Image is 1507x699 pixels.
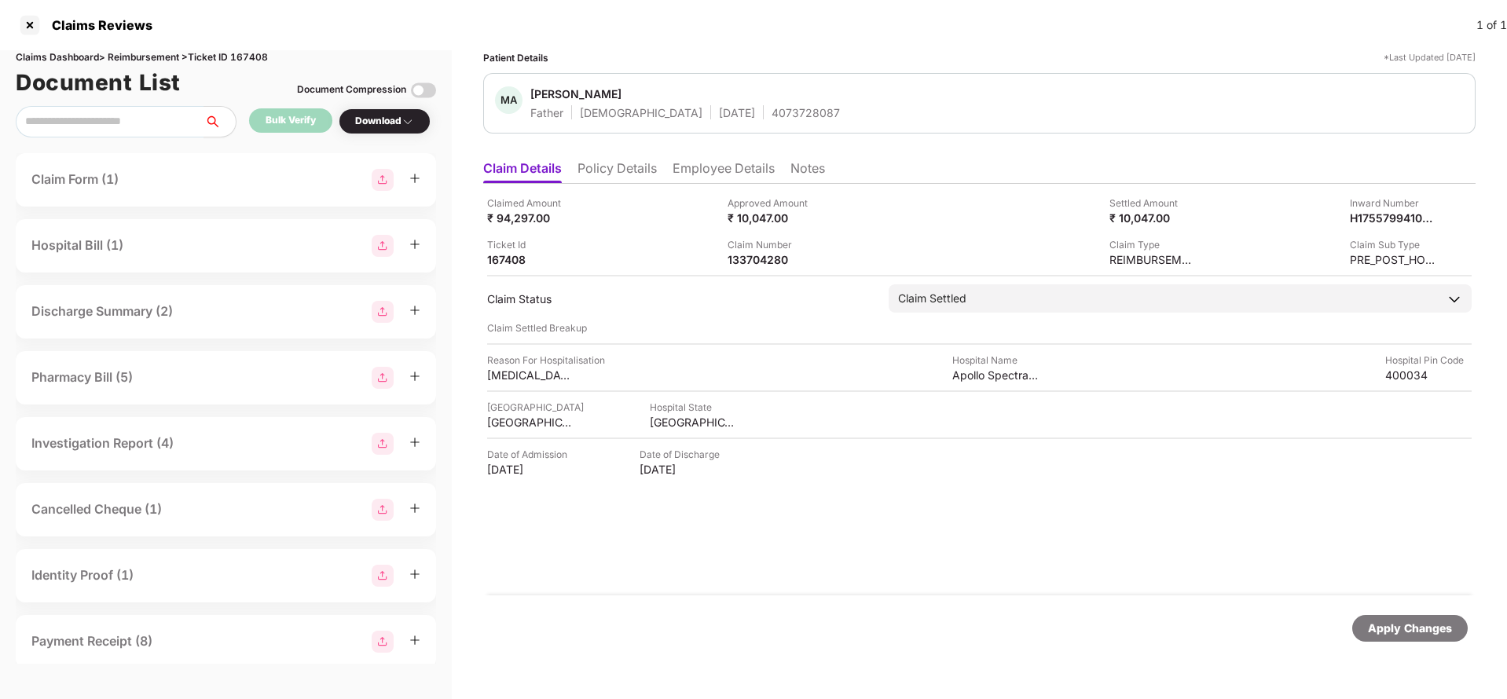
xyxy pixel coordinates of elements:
[1368,620,1452,637] div: Apply Changes
[487,415,574,430] div: [GEOGRAPHIC_DATA]
[372,499,394,521] img: svg+xml;base64,PHN2ZyBpZD0iR3JvdXBfMjg4MTMiIGRhdGEtbmFtZT0iR3JvdXAgMjg4MTMiIHhtbG5zPSJodHRwOi8vd3...
[673,160,775,183] li: Employee Details
[1109,196,1196,210] div: Settled Amount
[728,237,814,252] div: Claim Number
[530,105,563,120] div: Father
[487,237,574,252] div: Ticket Id
[31,500,162,519] div: Cancelled Cheque (1)
[31,565,134,585] div: Identity Proof (1)
[487,447,574,462] div: Date of Admission
[640,447,726,462] div: Date of Discharge
[31,368,133,387] div: Pharmacy Bill (5)
[16,65,181,100] h1: Document List
[372,235,394,257] img: svg+xml;base64,PHN2ZyBpZD0iR3JvdXBfMjg4MTMiIGRhdGEtbmFtZT0iR3JvdXAgMjg4MTMiIHhtbG5zPSJodHRwOi8vd3...
[1384,50,1476,65] div: *Last Updated [DATE]
[1476,16,1507,34] div: 1 of 1
[952,353,1039,368] div: Hospital Name
[31,631,152,651] div: Payment Receipt (8)
[355,114,414,129] div: Download
[487,196,574,210] div: Claimed Amount
[728,196,814,210] div: Approved Amount
[203,115,236,128] span: search
[772,105,840,120] div: 4073728087
[1109,237,1196,252] div: Claim Type
[487,320,1472,335] div: Claim Settled Breakup
[952,368,1039,382] div: Apollo Spectra Hospitals
[1109,252,1196,267] div: REIMBURSEMENT
[409,173,420,184] span: plus
[1446,291,1462,307] img: downArrowIcon
[495,86,522,114] div: MA
[1385,368,1472,382] div: 400034
[530,86,621,101] div: [PERSON_NAME]
[483,50,548,65] div: Patient Details
[372,169,394,191] img: svg+xml;base64,PHN2ZyBpZD0iR3JvdXBfMjg4MTMiIGRhdGEtbmFtZT0iR3JvdXAgMjg4MTMiIHhtbG5zPSJodHRwOi8vd3...
[266,113,316,128] div: Bulk Verify
[31,302,173,321] div: Discharge Summary (2)
[1350,196,1436,210] div: Inward Number
[372,565,394,587] img: svg+xml;base64,PHN2ZyBpZD0iR3JvdXBfMjg4MTMiIGRhdGEtbmFtZT0iR3JvdXAgMjg4MTMiIHhtbG5zPSJodHRwOi8vd3...
[487,252,574,267] div: 167408
[372,367,394,389] img: svg+xml;base64,PHN2ZyBpZD0iR3JvdXBfMjg4MTMiIGRhdGEtbmFtZT0iR3JvdXAgMjg4MTMiIHhtbG5zPSJodHRwOi8vd3...
[1109,210,1196,225] div: ₹ 10,047.00
[650,400,736,415] div: Hospital State
[411,78,436,103] img: svg+xml;base64,PHN2ZyBpZD0iVG9nZ2xlLTMyeDMyIiB4bWxucz0iaHR0cDovL3d3dy53My5vcmcvMjAwMC9zdmciIHdpZH...
[31,236,123,255] div: Hospital Bill (1)
[409,569,420,580] span: plus
[487,368,574,382] div: [MEDICAL_DATA]
[409,437,420,448] span: plus
[487,462,574,477] div: [DATE]
[409,635,420,646] span: plus
[31,170,119,189] div: Claim Form (1)
[372,433,394,455] img: svg+xml;base64,PHN2ZyBpZD0iR3JvdXBfMjg4MTMiIGRhdGEtbmFtZT0iR3JvdXAgMjg4MTMiIHhtbG5zPSJodHRwOi8vd3...
[577,160,657,183] li: Policy Details
[487,353,605,368] div: Reason For Hospitalisation
[719,105,755,120] div: [DATE]
[1350,252,1436,267] div: PRE_POST_HOSPITALIZATION_REIMBURSEMENT
[409,305,420,316] span: plus
[203,106,236,137] button: search
[409,503,420,514] span: plus
[650,415,736,430] div: [GEOGRAPHIC_DATA]
[409,239,420,250] span: plus
[297,82,406,97] div: Document Compression
[728,210,814,225] div: ₹ 10,047.00
[1350,210,1436,225] div: H1755799410000807864
[640,462,726,477] div: [DATE]
[42,17,152,33] div: Claims Reviews
[487,210,574,225] div: ₹ 94,297.00
[487,400,584,415] div: [GEOGRAPHIC_DATA]
[31,434,174,453] div: Investigation Report (4)
[898,290,966,307] div: Claim Settled
[1350,237,1436,252] div: Claim Sub Type
[728,252,814,267] div: 133704280
[409,371,420,382] span: plus
[790,160,825,183] li: Notes
[16,50,436,65] div: Claims Dashboard > Reimbursement > Ticket ID 167408
[372,301,394,323] img: svg+xml;base64,PHN2ZyBpZD0iR3JvdXBfMjg4MTMiIGRhdGEtbmFtZT0iR3JvdXAgMjg4MTMiIHhtbG5zPSJodHRwOi8vd3...
[401,115,414,128] img: svg+xml;base64,PHN2ZyBpZD0iRHJvcGRvd24tMzJ4MzIiIHhtbG5zPSJodHRwOi8vd3d3LnczLm9yZy8yMDAwL3N2ZyIgd2...
[1385,353,1472,368] div: Hospital Pin Code
[483,160,562,183] li: Claim Details
[372,631,394,653] img: svg+xml;base64,PHN2ZyBpZD0iR3JvdXBfMjg4MTMiIGRhdGEtbmFtZT0iR3JvdXAgMjg4MTMiIHhtbG5zPSJodHRwOi8vd3...
[580,105,702,120] div: [DEMOGRAPHIC_DATA]
[487,291,873,306] div: Claim Status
